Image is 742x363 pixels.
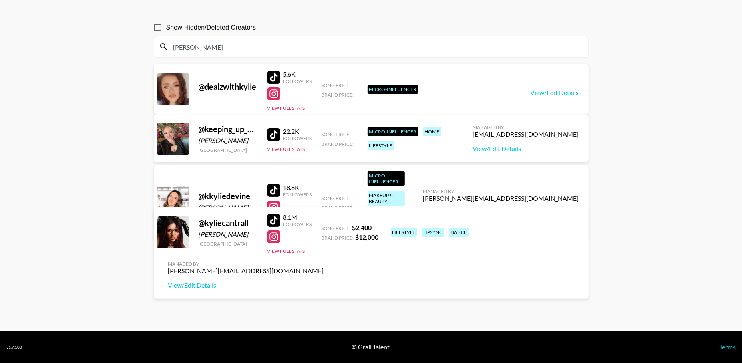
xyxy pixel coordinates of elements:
div: Followers [283,78,312,84]
div: Micro-Influencer [368,127,418,136]
div: [PERSON_NAME] [199,230,258,238]
div: lifestyle [368,141,394,150]
div: [PERSON_NAME] [199,137,258,145]
span: Song Price: [322,195,351,201]
div: [EMAIL_ADDRESS][DOMAIN_NAME] [473,130,579,138]
div: Followers [283,221,312,227]
strong: $ 2,400 [352,224,372,231]
div: [PERSON_NAME][EMAIL_ADDRESS][DOMAIN_NAME] [168,267,324,275]
div: [PERSON_NAME][EMAIL_ADDRESS][DOMAIN_NAME] [423,194,579,202]
span: Brand Price: [322,92,354,98]
button: View Full Stats [267,105,305,111]
div: 18.8K [283,184,312,192]
div: © Grail Talent [352,343,390,351]
div: @ kyliecantrall [199,218,258,228]
button: View Full Stats [267,248,305,254]
span: Show Hidden/Deleted Creators [166,23,256,32]
a: View/Edit Details [473,145,579,153]
div: [GEOGRAPHIC_DATA] [199,147,258,153]
div: Managed By [168,261,324,267]
div: 8.1M [283,213,312,221]
div: home [423,127,441,136]
a: View/Edit Details [531,89,579,97]
div: Followers [283,192,312,198]
span: Brand Price: [322,141,354,147]
span: Brand Price: [322,205,354,211]
div: 22.2K [283,127,312,135]
span: Song Price: [322,131,351,137]
div: lipsync [422,228,444,237]
span: Song Price: [322,82,351,88]
div: v 1.7.100 [6,345,22,350]
div: @ dealzwithkylie [199,82,258,92]
a: View/Edit Details [168,281,324,289]
div: dance [449,228,469,237]
div: lifestyle [391,228,417,237]
span: Song Price: [322,225,351,231]
div: Micro-Influencer [368,85,418,94]
div: @ keeping_up_with_kylie [199,124,258,134]
div: Micro-Influencer [368,171,405,186]
strong: $ 12,000 [356,233,379,241]
button: View Full Stats [267,146,305,152]
div: @ kkyliedevine [199,191,258,201]
div: Managed By [423,188,579,194]
a: Terms [719,343,736,351]
input: Search by User Name [169,40,583,53]
div: Managed By [473,124,579,130]
div: [PERSON_NAME] [199,204,258,212]
div: Followers [283,135,312,141]
div: 5.6K [283,70,312,78]
span: Brand Price: [322,235,354,241]
div: [GEOGRAPHIC_DATA] [199,241,258,247]
div: makeup & beauty [368,191,405,206]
